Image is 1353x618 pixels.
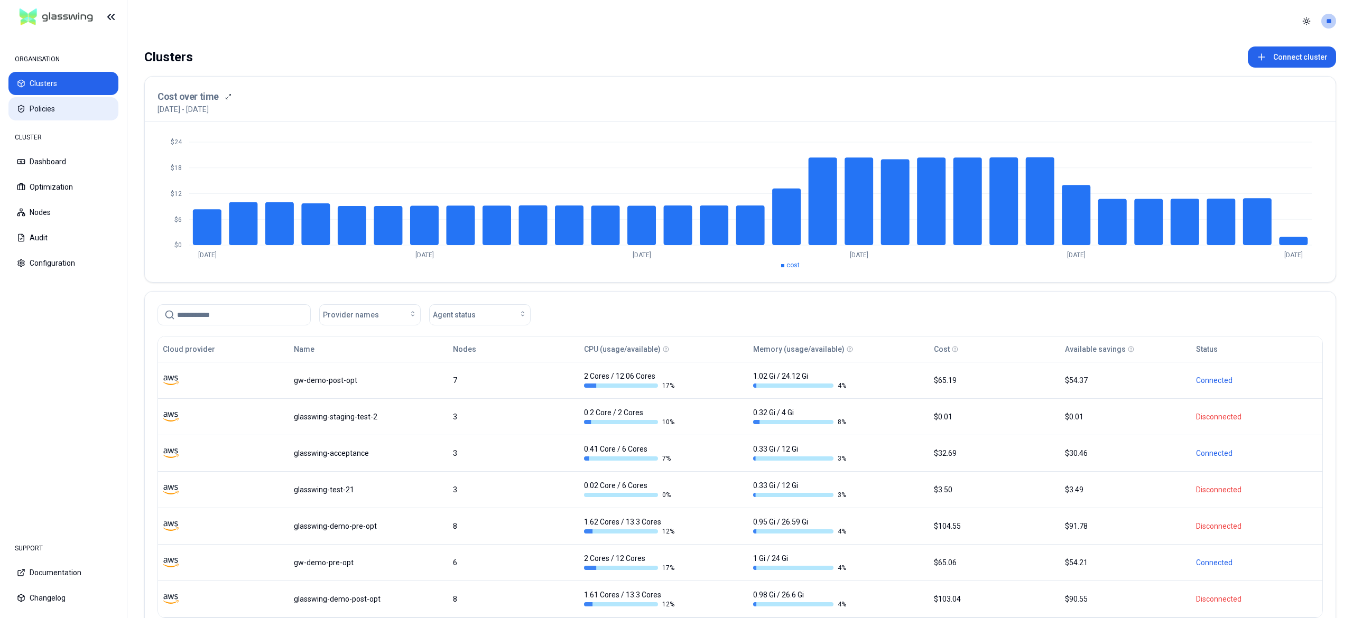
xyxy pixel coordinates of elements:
img: GlassWing [15,5,97,30]
button: Available savings [1065,339,1126,360]
div: 1.02 Gi / 24.12 Gi [753,371,846,390]
span: cost [786,261,800,269]
div: 8 % [753,418,846,426]
div: $103.04 [934,594,1055,604]
div: 3 [453,448,574,458]
div: $32.69 [934,448,1055,458]
div: 10 % [584,418,677,426]
div: Connected [1196,448,1318,458]
tspan: [DATE] [1067,251,1086,259]
div: $65.19 [934,375,1055,386]
div: 4 % [753,564,846,572]
div: 0.33 Gi / 12 Gi [753,444,846,463]
div: 0.41 Core / 6 Cores [584,444,677,463]
div: 1.62 Cores / 13.3 Cores [584,517,677,536]
div: Disconnected [1196,521,1318,531]
span: Agent status [433,310,476,320]
div: Connected [1196,375,1318,386]
tspan: $18 [171,164,182,172]
div: $0.01 [934,411,1055,422]
img: aws [163,372,179,388]
div: 3 [453,484,574,495]
p: [DATE] - [DATE] [157,104,209,115]
img: aws [163,409,179,425]
div: gw-demo-post-opt [294,375,443,386]
button: Memory (usage/available) [753,339,845,360]
div: 0 % [584,491,677,499]
div: $104.55 [934,521,1055,531]
div: 8 [453,521,574,531]
div: 7 % [584,454,677,463]
div: 2 Cores / 12 Cores [584,553,677,572]
div: Disconnected [1196,484,1318,495]
tspan: $6 [174,216,182,223]
div: 7 [453,375,574,386]
tspan: [DATE] [415,251,434,259]
div: 4 % [753,600,846,608]
div: 0.02 Core / 6 Cores [584,480,677,499]
div: 1.61 Cores / 13.3 Cores [584,589,677,608]
button: Clusters [8,72,118,95]
div: $3.50 [934,484,1055,495]
div: Clusters [144,46,193,68]
div: $0.01 [1065,411,1187,422]
button: Name [294,339,314,360]
span: Provider names [323,310,379,320]
div: $91.78 [1065,521,1187,531]
div: 17 % [584,564,677,572]
button: Configuration [8,251,118,275]
button: CPU (usage/available) [584,339,661,360]
button: Policies [8,97,118,120]
button: Audit [8,226,118,249]
button: Connect cluster [1248,46,1336,68]
div: Status [1196,344,1218,354]
div: glasswing-demo-post-opt [294,594,443,604]
div: glasswing-demo-pre-opt [294,521,443,531]
div: Disconnected [1196,594,1318,604]
div: $65.06 [934,557,1055,568]
img: aws [163,445,179,461]
img: aws [163,591,179,607]
tspan: [DATE] [850,251,868,259]
div: 4 % [753,527,846,536]
div: 3 [453,411,574,422]
div: $54.37 [1065,375,1187,386]
button: Cloud provider [163,339,215,360]
div: 0.2 Core / 2 Cores [584,407,677,426]
tspan: $24 [171,138,182,146]
button: Documentation [8,561,118,584]
div: glasswing-test-21 [294,484,443,495]
div: 0.32 Gi / 4 Gi [753,407,846,426]
tspan: [DATE] [1284,251,1303,259]
div: glasswing-acceptance [294,448,443,458]
div: 12 % [584,527,677,536]
div: 8 [453,594,574,604]
div: 1 Gi / 24 Gi [753,553,846,572]
button: Dashboard [8,150,118,173]
div: $90.55 [1065,594,1187,604]
tspan: [DATE] [633,251,651,259]
img: aws [163,482,179,498]
h3: Cost over time [157,89,219,104]
img: aws [163,518,179,534]
div: 0.33 Gi / 12 Gi [753,480,846,499]
tspan: $12 [171,190,182,198]
div: CLUSTER [8,127,118,148]
div: 6 [453,557,574,568]
button: Changelog [8,586,118,610]
button: Nodes [8,201,118,224]
div: Disconnected [1196,411,1318,422]
button: Cost [934,339,950,360]
button: Provider names [319,304,421,325]
tspan: [DATE] [198,251,217,259]
div: 3 % [753,454,846,463]
div: $54.21 [1065,557,1187,568]
div: 17 % [584,381,677,390]
button: Optimization [8,175,118,199]
div: Connected [1196,557,1318,568]
div: $3.49 [1065,484,1187,495]
div: $30.46 [1065,448,1187,458]
div: 0.98 Gi / 26.6 Gi [753,589,846,608]
div: ORGANISATION [8,49,118,70]
div: 3 % [753,491,846,499]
